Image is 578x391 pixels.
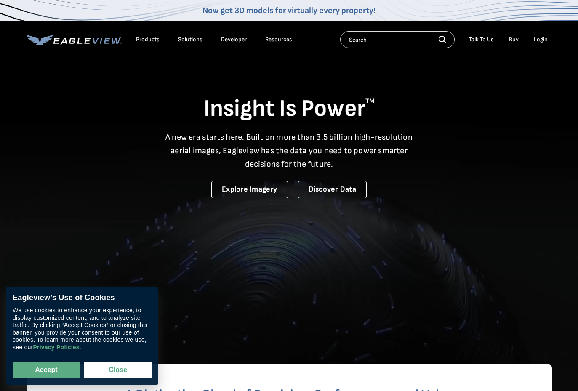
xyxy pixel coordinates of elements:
button: Accept [13,362,80,378]
a: Developer [221,36,247,43]
a: Buy [509,36,519,43]
a: Discover Data [298,181,367,198]
div: Eagleview’s Use of Cookies [13,293,152,303]
h1: Insight Is Power [27,94,552,124]
button: Close [84,362,152,378]
div: We use cookies to enhance your experience, to display customized content, and to analyze site tra... [13,307,152,351]
div: Login [534,36,548,43]
p: A new era starts here. Built on more than 3.5 billion high-resolution aerial images, Eagleview ha... [160,130,418,171]
sup: TM [365,97,375,105]
div: Products [136,36,160,43]
a: Explore Imagery [211,181,288,198]
a: Privacy Policies [33,344,79,351]
a: Now get 3D models for virtually every property! [202,5,376,16]
div: Resources [265,36,292,43]
div: Talk To Us [469,36,494,43]
input: Search [340,31,455,48]
div: Solutions [178,36,202,43]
